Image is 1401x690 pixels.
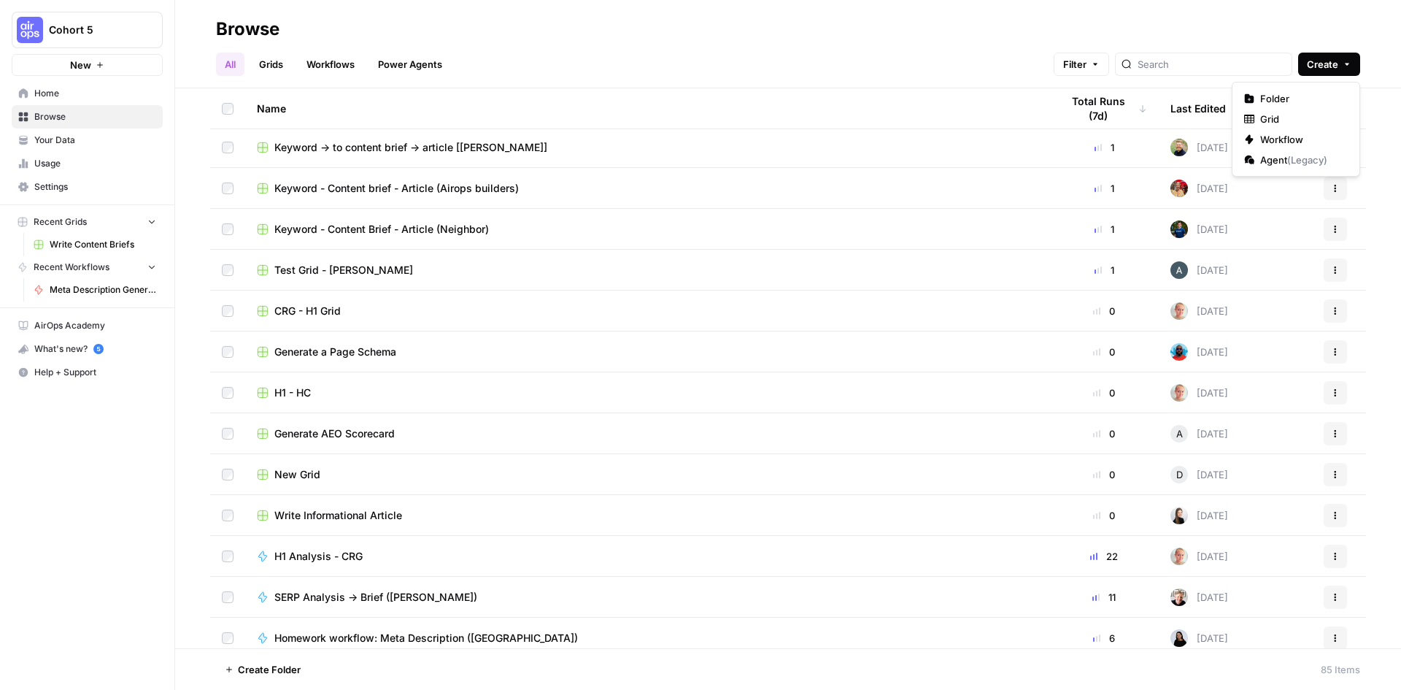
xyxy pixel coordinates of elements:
[1061,88,1147,129] div: Total Runs (7d)
[1061,508,1147,523] div: 0
[274,304,341,318] span: CRG - H1 Grid
[369,53,451,76] a: Power Agents
[34,157,156,170] span: Usage
[274,549,363,564] span: H1 Analysis - CRG
[1170,425,1228,442] div: [DATE]
[250,53,292,76] a: Grids
[1170,343,1228,361] div: [DATE]
[1170,384,1188,402] img: tzy1lhuh9vjkl60ica9oz7c44fpn
[1170,548,1228,565] div: [DATE]
[93,344,104,354] a: 5
[12,175,163,199] a: Settings
[257,222,1038,237] a: Keyword - Content Brief - Article (Neighbor)
[12,338,162,360] div: What's new?
[257,88,1038,129] div: Name
[1170,629,1188,647] img: vio31xwqbzqwqde1387k1bp3keqw
[27,233,163,256] a: Write Content Briefs
[1061,590,1147,605] div: 11
[12,105,163,129] a: Browse
[1170,261,1188,279] img: 68eax6o9931tp367ot61l5pewa28
[1054,53,1109,76] button: Filter
[257,508,1038,523] a: Write Informational Article
[1061,386,1147,400] div: 0
[1170,180,1228,197] div: [DATE]
[274,426,395,441] span: Generate AEO Scorecard
[257,386,1038,400] a: H1 - HC
[216,53,244,76] a: All
[1260,132,1342,147] span: Workflow
[1170,302,1188,320] img: tzy1lhuh9vjkl60ica9oz7c44fpn
[17,17,43,43] img: Cohort 5 Logo
[257,590,1038,605] a: SERP Analysis -> Brief ([PERSON_NAME])
[34,366,156,379] span: Help + Support
[1061,263,1147,277] div: 1
[1061,345,1147,359] div: 0
[1287,154,1327,166] span: ( Legacy )
[1061,181,1147,196] div: 1
[257,345,1038,359] a: Generate a Page Schema
[274,590,477,605] span: SERP Analysis -> Brief ([PERSON_NAME])
[274,222,489,237] span: Keyword - Content Brief - Article (Neighbor)
[274,508,402,523] span: Write Informational Article
[1260,112,1342,126] span: Grid
[1061,426,1147,441] div: 0
[50,283,156,296] span: Meta Description Generator [[PERSON_NAME]]
[1138,57,1286,72] input: Search
[1170,261,1228,279] div: [DATE]
[1170,589,1188,606] img: 2o0kkxn9fh134egdy59ddfshx893
[12,256,163,278] button: Recent Workflows
[274,631,578,645] span: Homework workflow: Meta Description ([GEOGRAPHIC_DATA])
[257,140,1038,155] a: Keyword -> to content brief -> article [[PERSON_NAME]]
[50,238,156,251] span: Write Content Briefs
[12,211,163,233] button: Recent Grids
[257,426,1038,441] a: Generate AEO Scorecard
[34,134,156,147] span: Your Data
[12,152,163,175] a: Usage
[12,129,163,152] a: Your Data
[1170,343,1188,361] img: om7kq3n9tbr8divsi7z55l59x7jq
[1061,140,1147,155] div: 1
[1170,384,1228,402] div: [DATE]
[1170,180,1188,197] img: exl12kjf8yrej6cnedix31pud7gv
[1170,507,1188,524] img: 39yvk6re8pq17klu4428na3vpvu6
[274,263,413,277] span: Test Grid - [PERSON_NAME]
[34,87,156,100] span: Home
[1063,57,1087,72] span: Filter
[1321,662,1360,677] div: 85 Items
[12,54,163,76] button: New
[257,263,1038,277] a: Test Grid - [PERSON_NAME]
[274,386,311,400] span: H1 - HC
[1061,467,1147,482] div: 0
[257,181,1038,196] a: Keyword - Content brief - Article (Airops builders)
[216,658,309,681] button: Create Folder
[1170,88,1226,129] div: Last Edited
[257,631,1038,645] a: Homework workflow: Meta Description ([GEOGRAPHIC_DATA])
[274,345,396,359] span: Generate a Page Schema
[257,467,1038,482] a: New Grid
[1260,153,1342,167] span: Agent
[34,261,109,274] span: Recent Workflows
[1170,139,1188,156] img: c90o7e1ao61rpt1hezbmgbk45k81
[1170,548,1188,565] img: tzy1lhuh9vjkl60ica9oz7c44fpn
[12,82,163,105] a: Home
[34,215,87,229] span: Recent Grids
[1170,466,1228,483] div: [DATE]
[1298,53,1360,76] button: Create
[1232,82,1360,177] div: Create
[274,140,547,155] span: Keyword -> to content brief -> article [[PERSON_NAME]]
[12,361,163,384] button: Help + Support
[70,58,91,72] span: New
[1061,631,1147,645] div: 6
[1176,426,1183,441] span: A
[1170,302,1228,320] div: [DATE]
[257,304,1038,318] a: CRG - H1 Grid
[1061,222,1147,237] div: 1
[27,278,163,302] a: Meta Description Generator [[PERSON_NAME]]
[12,314,163,337] a: AirOps Academy
[216,18,279,41] div: Browse
[238,662,301,677] span: Create Folder
[12,12,163,48] button: Workspace: Cohort 5
[1061,304,1147,318] div: 0
[1170,629,1228,647] div: [DATE]
[34,110,156,123] span: Browse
